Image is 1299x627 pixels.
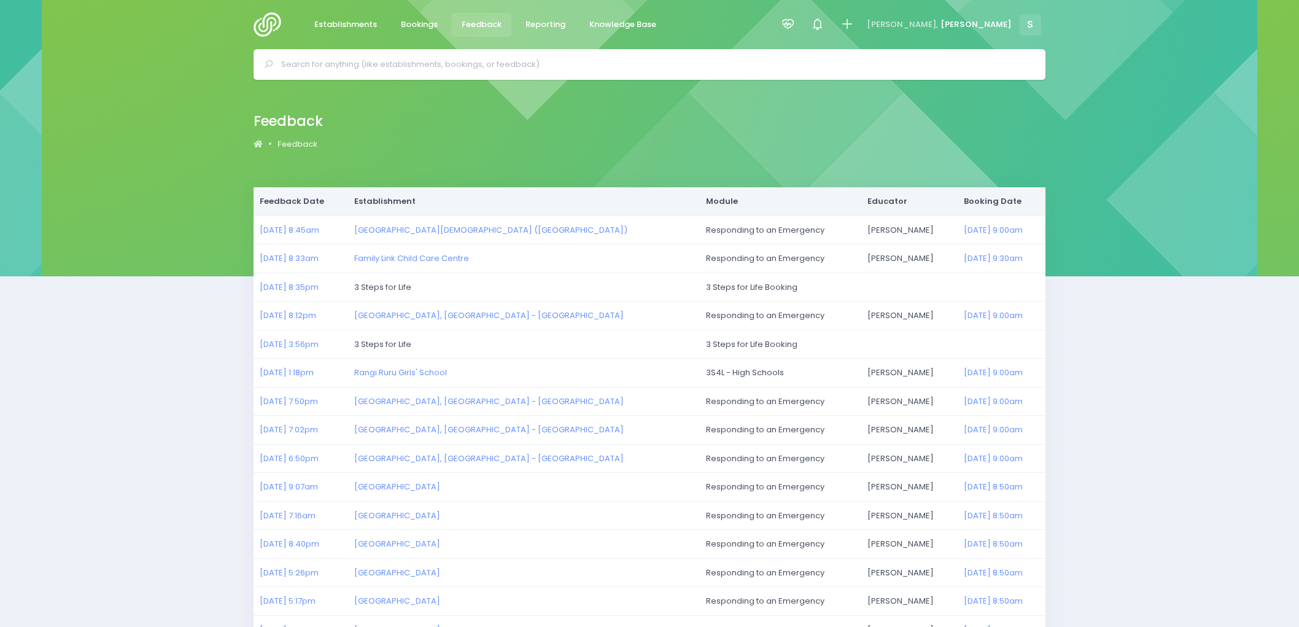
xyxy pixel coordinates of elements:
[260,395,318,407] a: [DATE] 7:50pm
[254,187,348,216] th: Feedback Date
[260,567,319,578] a: [DATE] 5:26pm
[964,310,1023,321] a: [DATE] 9:00am
[700,216,861,244] td: Responding to an Emergency
[700,530,861,559] td: Responding to an Emergency
[354,424,624,435] a: [GEOGRAPHIC_DATA], [GEOGRAPHIC_DATA] - [GEOGRAPHIC_DATA]
[354,252,469,264] a: Family Link Child Care Centre
[354,281,411,293] span: 3 Steps for Life
[260,538,319,550] a: [DATE] 8:40pm
[451,13,511,37] a: Feedback
[700,387,861,416] td: Responding to an Emergency
[354,224,627,236] a: [GEOGRAPHIC_DATA][DEMOGRAPHIC_DATA] ([GEOGRAPHIC_DATA])
[964,367,1023,378] a: [DATE] 9:00am
[861,530,958,559] td: [PERSON_NAME]
[964,510,1023,521] a: [DATE] 8:50am
[861,444,958,473] td: [PERSON_NAME]
[964,567,1023,578] a: [DATE] 8:50am
[348,187,700,216] th: Establishment
[940,18,1012,31] span: [PERSON_NAME]
[260,510,316,521] a: [DATE] 7:16am
[260,367,314,378] a: [DATE] 1:18pm
[354,338,411,350] span: 3 Steps for Life
[390,13,448,37] a: Bookings
[277,138,317,150] a: Feedback
[354,538,440,550] a: [GEOGRAPHIC_DATA]
[260,595,316,607] a: [DATE] 5:17pm
[281,55,1028,74] input: Search for anything (like establishments, bookings, or feedback)
[354,367,447,378] a: Rangi Ruru Girls' School
[260,338,319,350] a: [DATE] 3:56pm
[964,395,1023,407] a: [DATE] 9:00am
[401,18,438,31] span: Bookings
[964,595,1023,607] a: [DATE] 8:50am
[304,13,387,37] a: Establishments
[700,558,861,587] td: Responding to an Emergency
[861,501,958,530] td: [PERSON_NAME]
[700,473,861,502] td: Responding to an Emergency
[700,244,861,273] td: Responding to an Emergency
[260,252,319,264] a: [DATE] 8:33am
[861,187,958,216] th: Educator
[700,444,861,473] td: Responding to an Emergency
[700,273,1045,302] td: 3 Steps for Life Booking
[861,558,958,587] td: [PERSON_NAME]
[700,187,861,216] th: Module
[354,481,440,493] a: [GEOGRAPHIC_DATA]
[254,113,323,130] h2: Feedback
[861,216,958,244] td: [PERSON_NAME]
[861,416,958,445] td: [PERSON_NAME]
[354,310,624,321] a: [GEOGRAPHIC_DATA], [GEOGRAPHIC_DATA] - [GEOGRAPHIC_DATA]
[254,12,289,37] img: Logo
[260,424,318,435] a: [DATE] 7:02pm
[861,244,958,273] td: [PERSON_NAME]
[861,359,958,387] td: [PERSON_NAME]
[589,18,656,31] span: Knowledge Base
[354,567,440,578] a: [GEOGRAPHIC_DATA]
[700,501,861,530] td: Responding to an Emergency
[700,359,861,387] td: 3S4L - High Schools
[354,510,440,521] a: [GEOGRAPHIC_DATA]
[354,595,440,607] a: [GEOGRAPHIC_DATA]
[867,18,938,31] span: [PERSON_NAME],
[700,416,861,445] td: Responding to an Emergency
[525,18,565,31] span: Reporting
[260,281,319,293] a: [DATE] 8:35pm
[354,453,624,464] a: [GEOGRAPHIC_DATA], [GEOGRAPHIC_DATA] - [GEOGRAPHIC_DATA]
[700,302,861,330] td: Responding to an Emergency
[958,187,1045,216] th: Booking Date
[964,424,1023,435] a: [DATE] 9:00am
[861,302,958,330] td: [PERSON_NAME]
[861,387,958,416] td: [PERSON_NAME]
[260,224,319,236] a: [DATE] 8:45am
[861,587,958,616] td: [PERSON_NAME]
[515,13,575,37] a: Reporting
[314,18,377,31] span: Establishments
[579,13,666,37] a: Knowledge Base
[861,473,958,502] td: [PERSON_NAME]
[964,481,1023,493] a: [DATE] 8:50am
[700,587,861,616] td: Responding to an Emergency
[260,453,319,464] a: [DATE] 6:50pm
[260,310,316,321] a: [DATE] 8:12pm
[700,330,1045,359] td: 3 Steps for Life Booking
[964,224,1023,236] a: [DATE] 9:00am
[964,538,1023,550] a: [DATE] 8:50am
[462,18,502,31] span: Feedback
[354,395,624,407] a: [GEOGRAPHIC_DATA], [GEOGRAPHIC_DATA] - [GEOGRAPHIC_DATA]
[964,252,1023,264] a: [DATE] 9:30am
[260,481,318,493] a: [DATE] 9:07am
[964,453,1023,464] a: [DATE] 9:00am
[1020,14,1041,36] span: S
